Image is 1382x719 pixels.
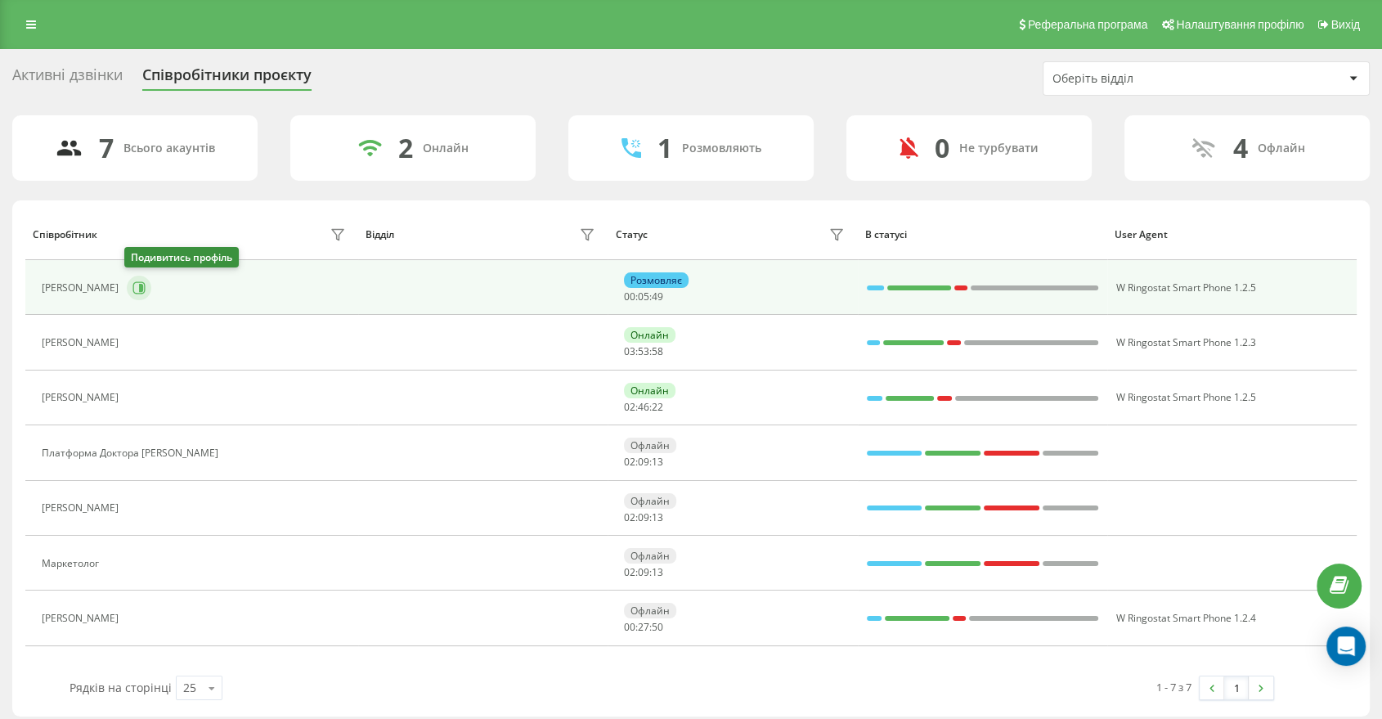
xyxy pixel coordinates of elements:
span: 02 [624,510,635,524]
div: 1 [657,133,672,164]
div: : : [624,402,663,413]
div: [PERSON_NAME] [42,392,123,403]
span: 22 [652,400,663,414]
div: Статус [616,229,648,240]
span: 53 [638,344,649,358]
span: 09 [638,565,649,579]
div: Офлайн [624,493,676,509]
div: Оберіть відділ [1052,72,1248,86]
div: : : [624,456,663,468]
div: : : [624,291,663,303]
span: Вихід [1331,18,1360,31]
div: Онлайн [624,383,675,398]
span: W Ringostat Smart Phone 1.2.4 [1116,611,1256,625]
span: 49 [652,290,663,303]
span: 58 [652,344,663,358]
div: : : [624,622,663,633]
div: Онлайн [423,142,469,155]
span: 05 [638,290,649,303]
span: 02 [624,455,635,469]
span: W Ringostat Smart Phone 1.2.3 [1116,335,1256,349]
span: 13 [652,455,663,469]
span: 00 [624,290,635,303]
span: Налаштування профілю [1176,18,1303,31]
span: 00 [624,620,635,634]
span: 03 [624,344,635,358]
div: Офлайн [1258,142,1305,155]
span: 02 [624,400,635,414]
div: User Agent [1115,229,1348,240]
a: 1 [1224,676,1249,699]
div: : : [624,567,663,578]
div: Співробітник [33,229,97,240]
div: [PERSON_NAME] [42,502,123,514]
span: W Ringostat Smart Phone 1.2.5 [1116,281,1256,294]
div: Всього акаунтів [123,142,215,155]
div: Активні дзвінки [12,66,123,92]
span: 13 [652,565,663,579]
div: Не турбувати [959,142,1039,155]
div: Офлайн [624,438,676,453]
span: W Ringostat Smart Phone 1.2.5 [1116,390,1256,404]
div: 0 [935,133,949,164]
div: Подивитись профіль [124,247,239,267]
span: 13 [652,510,663,524]
span: 27 [638,620,649,634]
div: Розмовляє [624,272,689,288]
div: Розмовляють [682,142,761,155]
span: 09 [638,510,649,524]
span: 09 [638,455,649,469]
div: 4 [1233,133,1248,164]
div: : : [624,346,663,357]
span: 02 [624,565,635,579]
div: Маркетолог [42,558,103,569]
div: Онлайн [624,327,675,343]
span: 50 [652,620,663,634]
div: В статусі [865,229,1099,240]
div: Офлайн [624,603,676,618]
span: Рядків на сторінці [70,680,172,695]
div: Відділ [366,229,394,240]
div: 2 [398,133,413,164]
div: Співробітники проєкту [142,66,312,92]
div: 1 - 7 з 7 [1156,679,1191,695]
div: 7 [99,133,114,164]
div: [PERSON_NAME] [42,282,123,294]
div: Open Intercom Messenger [1326,627,1366,666]
div: 25 [183,680,196,696]
div: Офлайн [624,548,676,564]
div: : : [624,512,663,524]
div: Платформа Доктора [PERSON_NAME] [42,447,222,459]
span: Реферальна програма [1028,18,1148,31]
span: 46 [638,400,649,414]
div: [PERSON_NAME] [42,613,123,624]
div: [PERSON_NAME] [42,337,123,348]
